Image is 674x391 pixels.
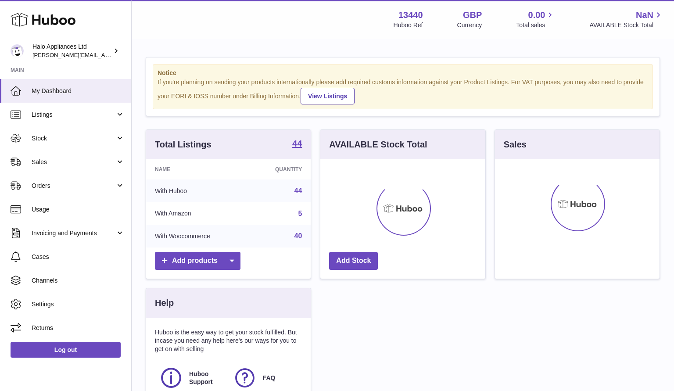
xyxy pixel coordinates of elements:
[32,43,111,59] div: Halo Appliances Ltd
[32,205,125,214] span: Usage
[457,21,482,29] div: Currency
[146,179,248,202] td: With Huboo
[516,9,555,29] a: 0.00 Total sales
[329,139,427,151] h3: AVAILABLE Stock Total
[589,21,663,29] span: AVAILABLE Stock Total
[189,370,223,387] span: Huboo Support
[146,225,248,248] td: With Woocommerce
[636,9,653,21] span: NaN
[528,9,545,21] span: 0.00
[146,159,248,179] th: Name
[292,139,302,150] a: 44
[155,139,212,151] h3: Total Listings
[32,300,125,308] span: Settings
[155,328,302,353] p: Huboo is the easy way to get your stock fulfilled. But incase you need any help here's our ways f...
[159,366,224,390] a: Huboo Support
[155,297,174,309] h3: Help
[32,182,115,190] span: Orders
[32,253,125,261] span: Cases
[158,78,648,104] div: If you're planning on sending your products internationally please add required customs informati...
[11,44,24,57] img: paul@haloappliances.com
[146,202,248,225] td: With Amazon
[32,87,125,95] span: My Dashboard
[158,69,648,77] strong: Notice
[516,21,555,29] span: Total sales
[398,9,423,21] strong: 13440
[329,252,378,270] a: Add Stock
[32,51,176,58] span: [PERSON_NAME][EMAIL_ADDRESS][DOMAIN_NAME]
[32,111,115,119] span: Listings
[394,21,423,29] div: Huboo Ref
[11,342,121,358] a: Log out
[32,324,125,332] span: Returns
[32,229,115,237] span: Invoicing and Payments
[294,232,302,240] a: 40
[504,139,527,151] h3: Sales
[248,159,311,179] th: Quantity
[294,187,302,194] a: 44
[301,88,355,104] a: View Listings
[298,210,302,217] a: 5
[263,374,276,382] span: FAQ
[292,139,302,148] strong: 44
[589,9,663,29] a: NaN AVAILABLE Stock Total
[155,252,240,270] a: Add products
[233,366,298,390] a: FAQ
[32,134,115,143] span: Stock
[32,158,115,166] span: Sales
[463,9,482,21] strong: GBP
[32,276,125,285] span: Channels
